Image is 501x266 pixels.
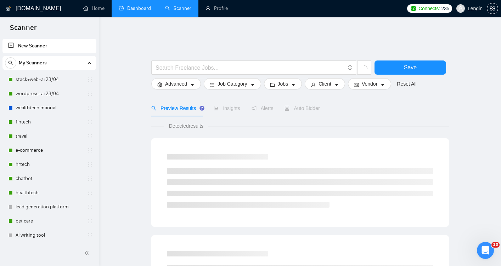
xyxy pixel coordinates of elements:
button: search [5,57,16,69]
span: Advanced [165,80,187,88]
span: bars [210,82,215,87]
span: Client [319,80,331,88]
span: Connects: [418,5,440,12]
span: search [5,60,16,65]
span: caret-down [291,82,296,87]
a: userProfile [206,5,228,11]
a: fintech [16,115,83,129]
button: Save [375,60,446,75]
span: 235 [441,5,449,12]
span: Save [404,63,417,72]
a: searchScanner [165,5,191,11]
span: setting [487,6,498,11]
span: My Scanners [19,56,47,70]
span: caret-down [380,82,385,87]
span: holder [87,176,93,181]
a: travel [16,129,83,143]
span: double-left [84,249,91,256]
button: userClientcaret-down [305,78,345,89]
span: user [458,6,463,11]
span: loading [361,65,367,72]
a: wordpress+ai 23/04 [16,87,83,101]
span: notification [252,106,257,111]
span: search [151,106,156,111]
span: caret-down [190,82,195,87]
a: AI writing tool [16,228,83,242]
span: holder [87,91,93,97]
div: Tooltip anchor [199,105,205,111]
a: homeHome [83,5,105,11]
a: setting [487,6,498,11]
span: holder [87,133,93,139]
span: Detected results [164,122,208,130]
input: Search Freelance Jobs... [156,63,345,72]
span: setting [157,82,162,87]
a: dashboardDashboard [119,5,151,11]
button: setting [487,3,498,14]
a: pet care [16,214,83,228]
a: hrtech [16,157,83,172]
span: Vendor [362,80,377,88]
span: holder [87,119,93,125]
span: Alerts [252,105,274,111]
button: idcardVendorcaret-down [348,78,391,89]
span: 10 [491,242,500,248]
span: robot [285,106,289,111]
span: Auto Bidder [285,105,320,111]
a: chatbot [16,172,83,186]
span: Preview Results [151,105,202,111]
span: holder [87,77,93,82]
span: area-chart [214,106,219,111]
a: New Scanner [8,39,91,53]
span: caret-down [250,82,255,87]
a: wealthtech manual [16,101,83,115]
span: idcard [354,82,359,87]
span: Job Category [218,80,247,88]
span: holder [87,190,93,196]
span: Insights [214,105,240,111]
button: barsJob Categorycaret-down [204,78,261,89]
span: holder [87,105,93,111]
span: holder [87,232,93,238]
button: settingAdvancedcaret-down [151,78,201,89]
li: New Scanner [2,39,96,53]
span: info-circle [348,65,353,70]
a: e-commerce [16,143,83,157]
a: lead generation platform [16,200,83,214]
span: holder [87,204,93,210]
span: holder [87,148,93,153]
a: stack+web+ai 23/04 [16,73,83,87]
span: folder [270,82,275,87]
button: folderJobscaret-down [264,78,302,89]
span: Scanner [4,23,42,37]
span: holder [87,162,93,167]
img: upwork-logo.png [411,6,416,11]
span: holder [87,218,93,224]
a: healthtech [16,186,83,200]
span: caret-down [334,82,339,87]
img: logo [6,3,11,15]
iframe: Intercom live chat [477,242,494,259]
span: user [311,82,316,87]
a: Reset All [397,80,416,88]
span: Jobs [278,80,288,88]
